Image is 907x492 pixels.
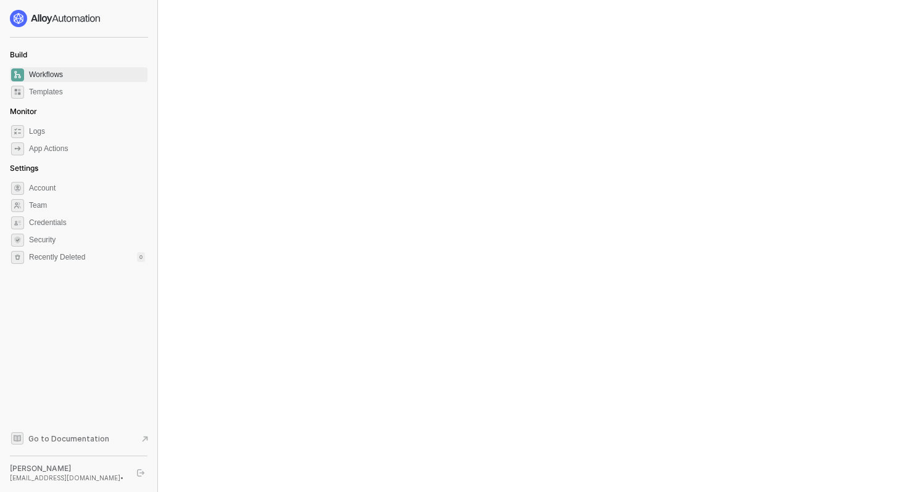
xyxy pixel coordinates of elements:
span: icon-app-actions [11,142,24,155]
span: dashboard [11,68,24,81]
span: logout [137,469,144,477]
div: [EMAIL_ADDRESS][DOMAIN_NAME] • [10,474,126,482]
span: Account [29,181,145,195]
span: marketplace [11,86,24,99]
span: team [11,199,24,212]
a: Knowledge Base [10,431,148,446]
span: icon-logs [11,125,24,138]
span: Monitor [10,107,37,116]
span: Go to Documentation [28,433,109,444]
span: Build [10,50,27,59]
span: Templates [29,84,145,99]
span: Credentials [29,215,145,230]
span: Team [29,198,145,213]
span: document-arrow [139,433,151,445]
div: 0 [137,252,145,262]
img: logo [10,10,101,27]
span: settings [11,251,24,264]
span: Recently Deleted [29,252,85,263]
span: Settings [10,163,38,173]
div: App Actions [29,144,68,154]
span: Logs [29,124,145,139]
a: logo [10,10,147,27]
span: settings [11,182,24,195]
span: Workflows [29,67,145,82]
span: credentials [11,216,24,229]
span: documentation [11,432,23,445]
div: [PERSON_NAME] [10,464,126,474]
span: security [11,234,24,247]
span: Security [29,232,145,247]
